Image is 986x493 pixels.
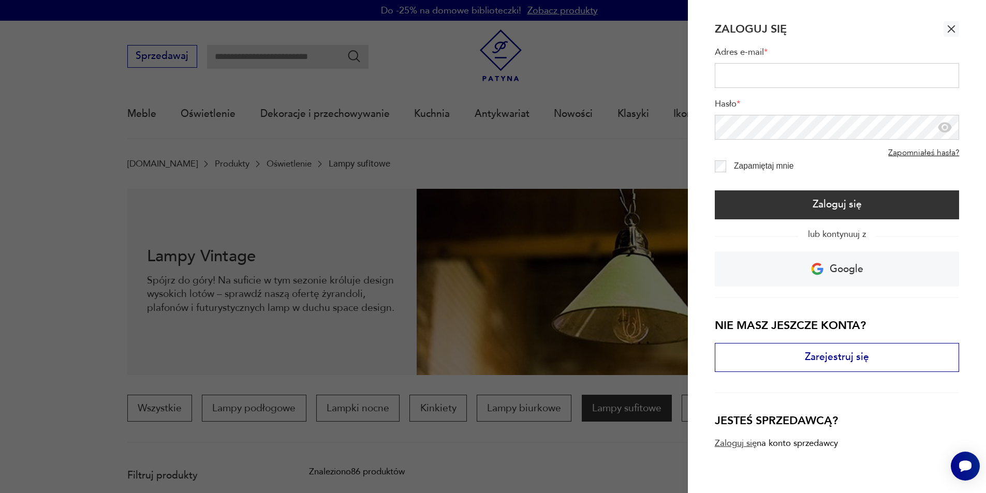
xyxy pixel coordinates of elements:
a: Zaloguj się [715,438,757,448]
label: Zapamiętaj mnie [734,161,793,170]
a: Zapomniałeś hasła? [888,148,959,158]
h2: Zaloguj się [715,21,787,37]
label: Hasło [715,98,960,115]
p: na konto sprzedawcy [757,438,838,448]
h3: Nie masz jeszcze konta? [715,318,960,333]
a: Google [715,251,960,287]
button: Zaloguj się [715,190,960,219]
iframe: Smartsupp widget button [951,452,980,481]
label: Adres e-mail [715,47,960,63]
h3: Jesteś sprzedawcą? [715,413,960,428]
button: Zarejestruj się [715,343,960,372]
span: lub kontynuuj z [798,228,876,240]
img: Ikona Google [811,263,823,275]
p: Google [830,260,863,279]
